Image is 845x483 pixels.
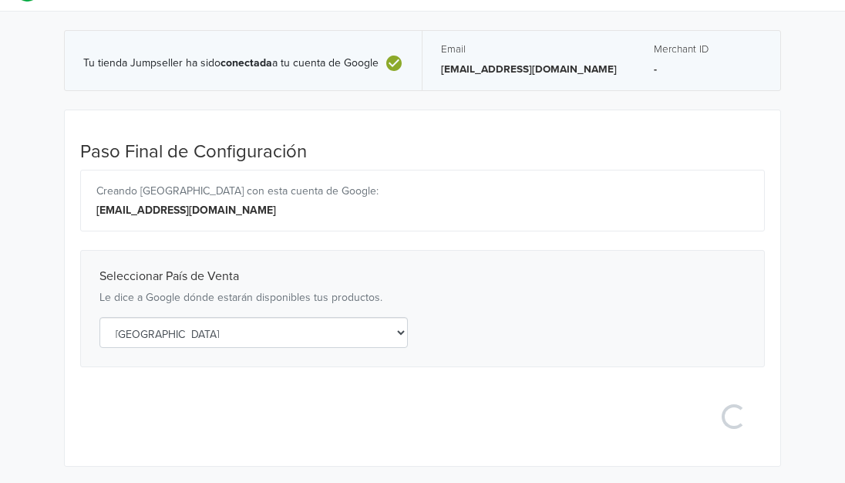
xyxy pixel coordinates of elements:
p: [EMAIL_ADDRESS][DOMAIN_NAME] [441,62,617,77]
b: conectada [221,56,272,69]
h4: Seleccionar País de Venta [99,269,746,284]
p: - [654,62,762,77]
div: Creando [GEOGRAPHIC_DATA] con esta cuenta de Google: [96,183,749,199]
span: Tu tienda Jumpseller ha sido a tu cuenta de Google [83,57,379,70]
h4: Paso Final de Configuración [80,141,765,164]
h5: Email [441,43,617,56]
div: [EMAIL_ADDRESS][DOMAIN_NAME] [96,202,749,218]
p: Le dice a Google dónde estarán disponibles tus productos. [99,290,746,306]
h5: Merchant ID [654,43,762,56]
